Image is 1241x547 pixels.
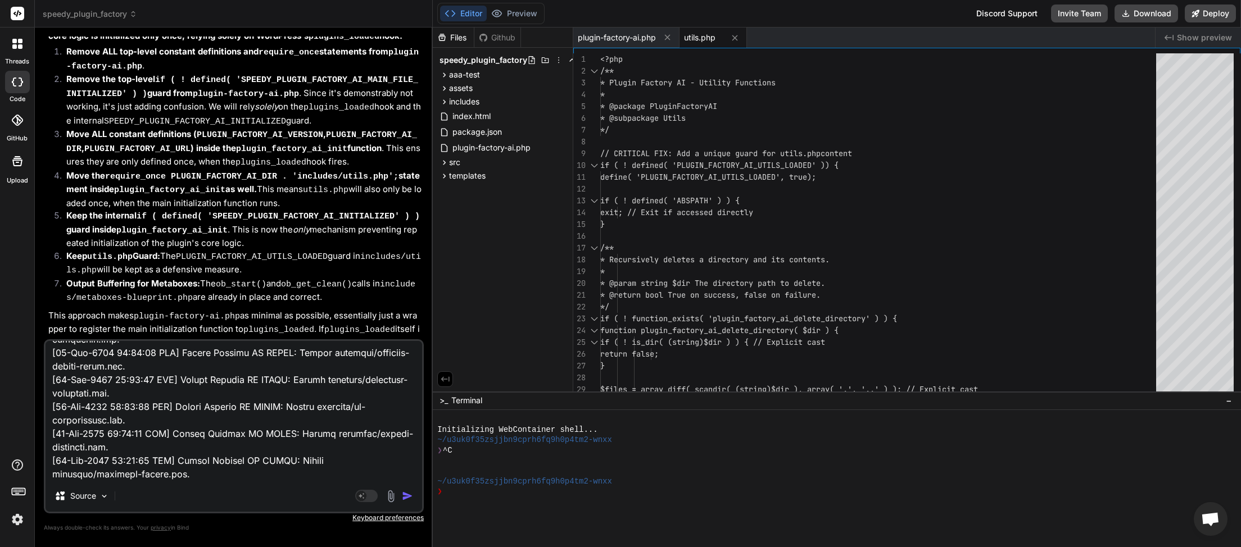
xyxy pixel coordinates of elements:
code: plugin_factory_ai_init [236,144,347,154]
li: . This is now the mechanism preventing repeated initialization of the plugin's core logic. [57,209,422,250]
div: 1 [573,53,586,65]
span: tents. [803,254,830,265]
div: 15 [573,218,586,230]
code: PLUGIN_FACTORY_AI_DIR [66,130,417,154]
div: Click to collapse the range. [587,325,601,336]
span: $dir ), array( '.', '..' ) ); // Explicit cast [771,384,978,394]
span: index.html [451,110,492,123]
div: 2 [573,65,586,77]
div: 5 [573,101,586,112]
textarea: [38-Lor-9968 20:26:95 IPS] Dolors Ametcon AD: Elit seddoe temporincididu utlaboree. DOL: /magn/al... [46,341,422,480]
div: 7 [573,124,586,136]
span: Initializing WebContainer shell... [437,425,597,435]
span: } [600,219,605,229]
span: ); [807,172,816,182]
span: content [821,148,852,158]
span: speedy_plugin_factory [43,8,137,20]
div: 11 [573,171,586,183]
button: Deploy [1185,4,1236,22]
span: function plugin_factory_ai_delete_director [600,325,789,335]
li: . [57,45,422,73]
div: 18 [573,254,586,266]
li: The guard in will be kept as a defensive measure. [57,250,422,277]
div: 8 [573,136,586,148]
code: require_once [259,48,319,57]
span: * @return bool True on success, false on fail [600,290,803,300]
code: PLUGIN_FACTORY_AI_URL [84,144,191,154]
span: ~/u3uk0f35zsjjbn9cprh6fq9h0p4tm2-wnxx [437,435,612,445]
div: 16 [573,230,586,242]
img: settings [8,510,27,529]
span: utils.php [684,32,715,43]
strong: Keep the internal guard inside [66,210,420,235]
div: 26 [573,348,586,360]
span: * @subpackage Utils [600,113,686,123]
label: Upload [7,176,28,185]
span: if ( ! function_exists( 'plugin_factory_ai_del [600,313,807,323]
span: plugin-factory-ai.php [578,32,656,43]
code: plugins_loaded [243,325,314,335]
code: ob_get_clean() [281,280,352,289]
div: 17 [573,242,586,254]
span: $files = array_diff( scandir( (string) [600,384,771,394]
span: assets [449,83,473,94]
span: if ( ! defined( 'PLUGIN_FACTORY_AI_UTILS_LOADED' ) [600,160,825,170]
div: 6 [573,112,586,124]
span: ~/u3uk0f35zsjjbn9cprh6fq9h0p4tm2-wnxx [437,476,612,486]
span: ^C [443,445,452,455]
span: Terminal [451,395,482,406]
div: 14 [573,207,586,218]
div: Click to collapse the range. [587,65,601,77]
p: Always double-check its answers. Your in Bind [44,522,424,533]
div: 23 [573,313,586,325]
em: solely [255,101,278,112]
span: xplicit cast [771,337,825,347]
span: templates [449,170,486,181]
span: // CRITICAL FIX: Add a unique guard for utils.php [600,148,821,158]
div: Files [433,32,474,43]
span: if ( ! defined( 'ABSPATH' ) ) { [600,195,740,206]
span: <?php [600,54,623,64]
code: plugin_factory_ai_init [116,226,228,235]
div: Github [474,32,520,43]
span: src [449,157,460,168]
span: ete_directory' ) ) { [807,313,897,323]
label: threads [5,57,29,66]
span: if ( ! is_dir( (string)$dir ) ) { // E [600,337,771,347]
p: This approach makes as minimal as possible, essentially just a wrapper to register the main initi... [48,309,422,362]
button: − [1224,391,1234,409]
img: Pick Models [99,491,109,501]
span: Show preview [1177,32,1232,43]
img: attachment [384,490,397,503]
span: } [600,361,605,371]
div: Open chat [1194,502,1228,536]
div: 29 [573,384,586,395]
span: define( 'PLUGIN_FACTORY_AI_UTILS_LOADED', true [600,172,807,182]
code: PLUGIN_FACTORY_AI_UTILS_LOADED [176,252,328,262]
em: only [293,224,310,235]
span: − [1226,395,1232,406]
div: 28 [573,372,586,384]
div: Discord Support [970,4,1044,22]
span: >_ [440,395,448,406]
strong: Move ALL constant definitions ( , , ) inside the function [66,129,417,153]
p: Keyboard preferences [44,513,424,522]
span: exit; // Exit if accessed directly [600,207,753,217]
span: ure. [803,290,821,300]
div: 3 [573,77,586,89]
span: includes [449,96,479,107]
code: utils.php [87,252,133,262]
div: 24 [573,325,586,336]
code: plugins_loaded [235,158,306,167]
span: * @package PluginFactoryAI [600,101,717,111]
div: Click to collapse the range. [587,336,601,348]
p: Source [70,490,96,502]
span: ❯ [437,445,443,455]
strong: Remove the top-level guard from [66,74,418,98]
strong: Output Buffering for Metaboxes: [66,278,200,289]
label: code [10,94,25,104]
div: 27 [573,360,586,372]
div: 21 [573,289,586,301]
strong: Move the statement inside as well. [66,170,420,195]
code: plugins_loaded [324,325,395,335]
